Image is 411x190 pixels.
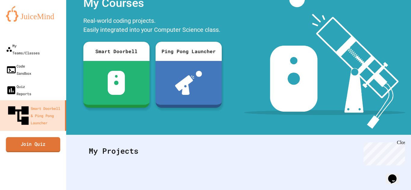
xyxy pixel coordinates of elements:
[83,42,150,61] div: Smart Doorbell
[80,15,225,37] div: Real-world coding projects. Easily integrated into your Computer Science class.
[156,42,222,61] div: Ping Pong Launcher
[175,71,202,95] img: ppl-with-ball.png
[83,139,394,163] div: My Projects
[361,140,405,165] iframe: chat widget
[386,166,405,184] iframe: chat widget
[108,71,125,95] img: sdb-white.svg
[6,62,31,77] div: Code Sandbox
[2,2,42,38] div: Chat with us now!Close
[6,6,60,22] img: logo-orange.svg
[6,137,60,152] a: Join Quiz
[6,103,63,128] div: Smart Doorbell & Ping Pong Launcher
[6,83,31,97] div: Quiz Reports
[6,42,40,56] div: My Teams/Classes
